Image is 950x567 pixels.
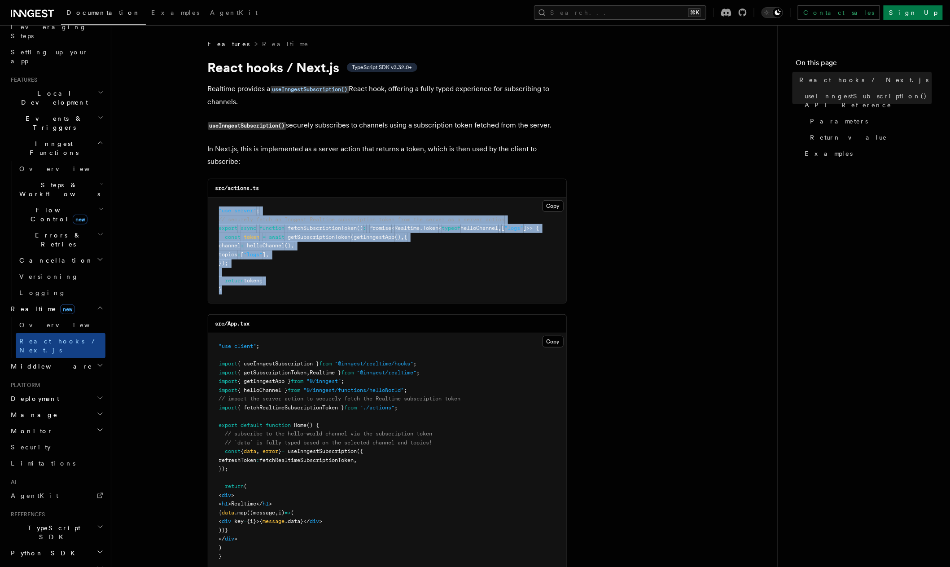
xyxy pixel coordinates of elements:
span: key [235,518,244,524]
a: React hooks / Next.js [16,333,105,358]
span: Events & Triggers [7,114,98,132]
button: TypeScript SDK [7,520,105,545]
span: // securely fetch an Inngest Realtime subscription token from the server as a server action [219,216,505,223]
span: ({ [357,448,363,454]
span: "use server" [219,207,257,214]
span: , [276,510,279,516]
span: , [401,234,404,240]
span: data [244,448,257,454]
span: getInngestApp [354,234,395,240]
a: Overview [16,161,105,177]
span: = [282,448,285,454]
button: Monitor [7,423,105,439]
span: = [244,518,247,524]
a: React hooks / Next.js [796,72,932,88]
span: Limitations [11,460,75,467]
span: => [285,510,291,516]
span: function [260,225,285,231]
span: > [320,518,323,524]
span: ; [404,387,407,393]
span: "./actions" [360,404,395,411]
span: token [244,234,260,240]
span: Manage [7,410,58,419]
span: ((message [247,510,276,516]
code: useInngestSubscription() [208,122,286,130]
span: TypeScript SDK [7,523,97,541]
h4: On this page [796,57,932,72]
span: Deployment [7,394,59,403]
span: AI [7,479,17,486]
button: Inngest Functions [7,136,105,161]
span: div [310,518,320,524]
span: data [222,510,235,516]
span: useInngestSubscription() API Reference [805,92,932,110]
span: Security [11,444,51,451]
span: }); [219,466,228,472]
span: { getInngestApp } [238,378,291,384]
span: ) [219,545,222,551]
span: Middleware [7,362,92,371]
button: Steps & Workflows [16,177,105,202]
span: Realtime } [310,369,341,376]
a: Leveraging Steps [7,19,105,44]
code: useInngestSubscription() [271,86,349,93]
span: : [363,225,367,231]
h1: React hooks / Next.js [208,59,567,75]
span: Flow Control [16,206,99,224]
button: Deployment [7,391,105,407]
span: TypeScript SDK v3.32.0+ [352,64,412,71]
span: from [291,378,304,384]
span: ; [395,404,398,411]
span: Features [208,40,250,48]
span: Python SDK [7,549,80,558]
span: topics [219,251,238,258]
span: Overview [19,321,112,329]
span: Setting up your app [11,48,88,65]
a: Contact sales [798,5,880,20]
span: < [219,501,222,507]
span: return [225,483,244,489]
span: helloChannel [247,242,285,249]
button: Search...⌘K [534,5,706,20]
span: Steps & Workflows [16,180,100,198]
span: ; [257,207,260,214]
span: fetchRealtimeSubscriptionToken [260,457,354,463]
a: Limitations [7,455,105,471]
span: , [499,225,502,231]
span: AgentKit [11,492,58,499]
span: Promise [370,225,392,231]
div: Inngest Functions [7,161,105,301]
span: { [219,510,222,516]
span: new [60,304,75,314]
span: Examples [805,149,853,158]
span: return [225,277,244,284]
span: refreshToken [219,457,257,463]
a: Return value [807,129,932,145]
span: const [225,234,241,240]
span: Overview [19,165,112,172]
span: Logging [19,289,66,296]
code: src/actions.ts [215,185,259,191]
span: ]>> { [524,225,539,231]
span: ( [244,483,247,489]
span: .data}</ [285,518,310,524]
span: import [219,369,238,376]
span: ; [257,343,260,349]
span: // `data` is fully typed based on the selected channel and topics! [225,440,433,446]
span: Platform [7,382,40,389]
span: async [241,225,257,231]
span: Local Development [7,89,98,107]
span: ))} [219,527,228,533]
a: AgentKit [205,3,263,24]
span: Monitor [7,426,53,435]
span: , [354,457,357,463]
a: Logging [16,285,105,301]
code: src/App.tsx [215,321,250,327]
span: { useInngestSubscription } [238,360,320,367]
button: Manage [7,407,105,423]
button: Local Development [7,85,105,110]
button: Copy [543,336,564,347]
span: "@inngest/realtime" [357,369,417,376]
span: { fetchRealtimeSubscriptionToken } [238,404,345,411]
a: Overview [16,317,105,333]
